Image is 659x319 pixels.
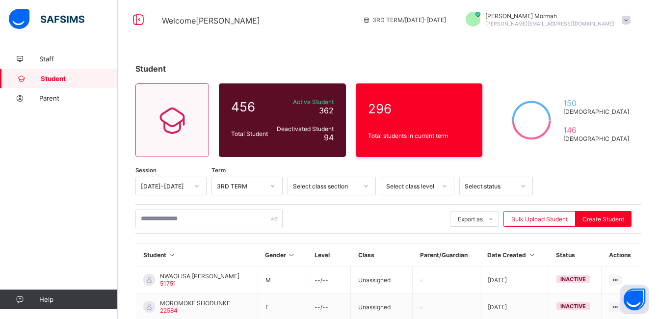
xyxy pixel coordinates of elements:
[363,16,446,24] span: session/term information
[160,272,239,280] span: NWAOLISA [PERSON_NAME]
[39,55,118,63] span: Staff
[351,244,413,266] th: Class
[211,167,226,174] span: Term
[549,244,601,266] th: Status
[217,183,264,190] div: 3RD TERM
[485,12,614,20] span: [PERSON_NAME] Mormah
[9,9,84,29] img: safsims
[465,183,515,190] div: Select status
[368,101,471,116] span: 296
[136,244,258,266] th: Student
[511,215,568,223] span: Bulk Upload Student
[413,244,480,266] th: Parent/Guardian
[620,285,649,314] button: Open asap
[319,106,334,115] span: 362
[560,276,586,283] span: inactive
[135,167,157,174] span: Session
[351,266,413,293] td: Unassigned
[275,98,334,106] span: Active Student
[386,183,436,190] div: Select class level
[275,125,334,133] span: Deactivated Student
[307,244,351,266] th: Level
[160,280,176,287] span: 51751
[258,266,307,293] td: M
[160,307,178,314] span: 22584
[456,12,635,28] div: IfeomaMormah
[324,133,334,142] span: 94
[563,98,629,108] span: 150
[563,135,629,142] span: [DEMOGRAPHIC_DATA]
[141,183,188,190] div: [DATE]-[DATE]
[229,128,273,140] div: Total Student
[563,108,629,115] span: [DEMOGRAPHIC_DATA]
[162,16,260,26] span: Welcome [PERSON_NAME]
[258,244,307,266] th: Gender
[160,299,230,307] span: MOROMOKE SHODUNKE
[293,183,358,190] div: Select class section
[168,251,176,259] i: Sort in Ascending Order
[135,64,166,74] span: Student
[560,303,586,310] span: inactive
[480,244,549,266] th: Date Created
[307,266,351,293] td: --/--
[41,75,118,82] span: Student
[527,251,536,259] i: Sort in Ascending Order
[39,94,118,102] span: Parent
[563,125,629,135] span: 146
[582,215,624,223] span: Create Student
[485,21,614,27] span: [PERSON_NAME][EMAIL_ADDRESS][DOMAIN_NAME]
[458,215,483,223] span: Export as
[602,244,641,266] th: Actions
[368,132,471,139] span: Total students in current term
[480,266,549,293] td: [DATE]
[231,99,270,114] span: 456
[39,295,117,303] span: Help
[288,251,296,259] i: Sort in Ascending Order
